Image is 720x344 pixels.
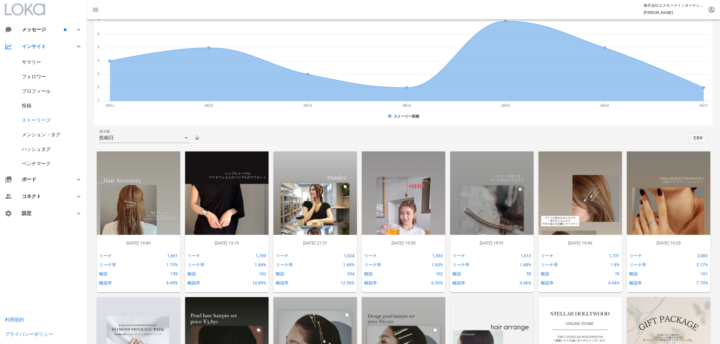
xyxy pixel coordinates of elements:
a: ベンチマーク [22,161,51,167]
div: 設定 [22,210,68,216]
div: リーチ率 [98,260,152,269]
div: 102 [417,269,444,278]
div: 3.66% [506,278,533,287]
div: 離脱率 [540,278,594,287]
div: リーチ [275,251,329,260]
p: 株式会社エスモードインターナショナル [644,2,704,8]
div: 表示順投稿日 [99,133,190,143]
text: 08/15 [502,104,510,107]
p: [DATE] 19:46 [543,240,617,246]
div: リーチ率 [451,260,506,269]
div: 1.68% [506,260,533,269]
div: リーチ [451,251,506,260]
div: リーチ率 [363,260,417,269]
div: 10.85% [240,278,267,287]
p: [DATE] 13:19 [190,240,264,246]
div: 192 [240,269,267,278]
div: 1.69% [329,260,356,269]
text: 08/16 [601,104,609,107]
text: 2 [98,85,99,89]
p: [DATE] 21:37 [278,240,352,246]
div: 離脱 [628,269,682,278]
p: [DATE] 19:55 [367,240,441,246]
div: 離脱率 [451,278,506,287]
div: リーチ率 [540,260,594,269]
div: 離脱 [363,269,417,278]
div: 1,624 [329,251,356,260]
text: 3 [98,72,99,76]
text: 08/17 [699,104,708,107]
a: ストーリーズ [22,117,51,123]
div: 離脱率 [98,278,152,287]
div: リーチ率 [275,260,329,269]
div: 12.56% [329,278,356,287]
div: リーチ率 [628,260,682,269]
div: 161 [682,269,709,278]
img: 534304513_18518938189001008_2242687085051835640_n.jpg [273,151,357,300]
p: [DATE] 19:40 [102,240,175,246]
div: 6.53% [417,278,444,287]
a: ハッシュタグ [22,146,51,152]
div: メッセージ [22,27,63,32]
div: 離脱率 [186,278,240,287]
img: 532014164_18518924989001008_2407246403499795023_n.jpg [450,151,534,300]
div: インサイト [22,44,68,49]
div: 離脱 [451,269,506,278]
div: リーチ [98,251,152,260]
a: 利用規約 [5,317,24,323]
div: 159 [152,269,179,278]
div: 70 [594,269,621,278]
div: リーチ [628,251,682,260]
a: プロフィール [22,88,51,94]
tspan: ストーリー投稿 [394,114,420,118]
div: 離脱率 [275,278,329,287]
div: 離脱 [186,269,240,278]
a: フォロワー [22,74,46,80]
div: リーチ [540,251,594,260]
text: 08/13 [304,104,312,107]
a: メンション・タグ [22,132,60,138]
div: リーチ率 [186,260,240,269]
img: 533073405_18519062245001008_8923301105975574736_n.jpg [185,151,269,300]
div: 1,563 [417,251,444,260]
div: 1.63% [417,260,444,269]
div: 1,769 [240,251,267,260]
div: 離脱率 [363,278,417,287]
div: 4.04% [594,278,621,287]
div: 離脱率 [628,278,682,287]
p: [DATE] 19:51 [455,240,529,246]
text: 6 [98,32,99,36]
div: コネクト [22,193,68,199]
div: リーチ [186,251,240,260]
a: プライバシーポリシー [5,331,53,337]
p: [DATE] 19:25 [632,240,705,246]
div: 2.17% [682,260,709,269]
div: 9.45% [152,278,179,287]
div: 1.73% [152,260,179,269]
div: 2,083 [682,251,709,260]
div: 7.73% [682,278,709,287]
div: 1,661 [152,251,179,260]
div: ボード [22,177,68,182]
div: 投稿日 [99,135,114,141]
text: 1 [98,99,99,102]
span: バッジ [64,28,67,31]
text: 7 [98,19,99,22]
div: 離脱 [540,269,594,278]
p: [PERSON_NAME] [644,10,704,16]
text: 08/11 [106,104,114,107]
button: CSV [688,132,708,143]
img: 532541646_18518924506001008_7324488920918957181_n.jpg [539,151,622,300]
div: 1,731 [594,251,621,260]
div: 59 [506,269,533,278]
text: 08/14 [402,104,411,107]
a: サマリー [22,59,41,65]
text: 5 [98,45,99,49]
text: 4 [98,59,99,62]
